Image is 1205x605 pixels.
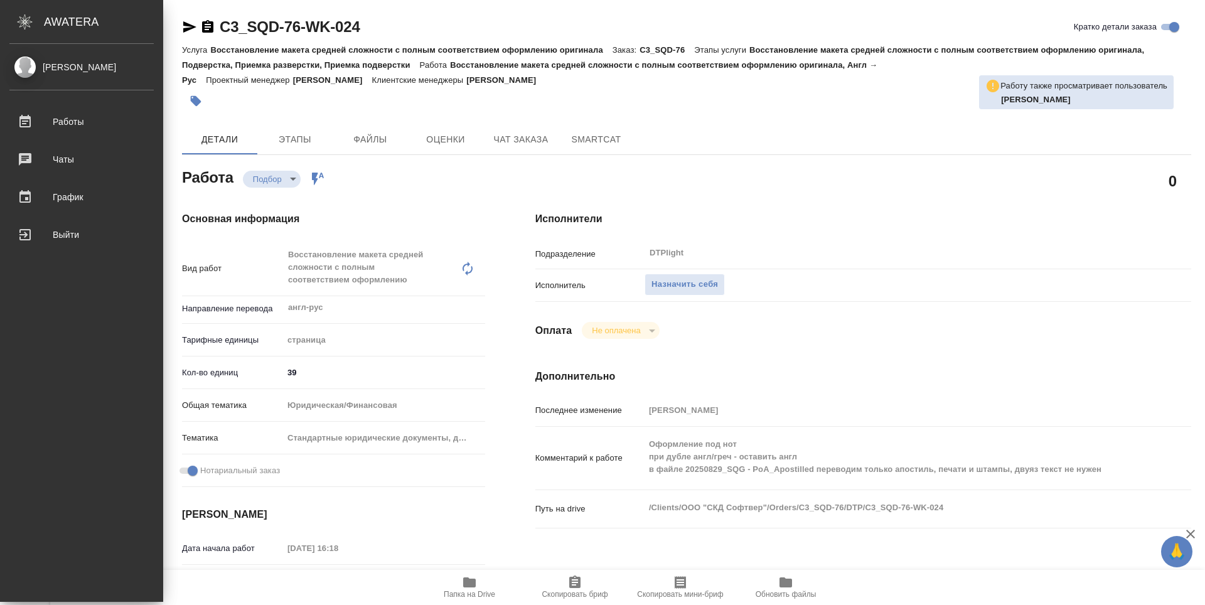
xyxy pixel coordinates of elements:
textarea: Оформление под нот при дубле англ/греч - оставить англ в файле 20250829_SQG - PoA_Apostilled пере... [645,434,1137,480]
p: [PERSON_NAME] [466,75,545,85]
div: Подбор [243,171,301,188]
p: Исполнитель [535,279,645,292]
a: График [3,181,160,213]
a: Выйти [3,219,160,250]
div: Работы [9,112,154,131]
input: ✎ Введи что-нибудь [283,363,485,382]
span: SmartCat [566,132,626,147]
button: Не оплачена [588,325,644,336]
span: Обновить файлы [756,590,817,599]
a: Чаты [3,144,160,175]
h4: Исполнители [535,211,1191,227]
span: Нотариальный заказ [200,464,280,477]
p: Восстановление макета средней сложности с полным соответствием оформлению оригинала, Англ → Рус [182,60,877,85]
p: Путь на drive [535,503,645,515]
input: Пустое поле [283,539,393,557]
button: Назначить себя [645,274,725,296]
p: Подразделение [535,248,645,260]
div: [PERSON_NAME] [9,60,154,74]
h4: [PERSON_NAME] [182,507,485,522]
span: Этапы [265,132,325,147]
span: Папка на Drive [444,590,495,599]
p: Проектный менеджер [206,75,292,85]
span: Скопировать бриф [542,590,608,599]
textarea: /Clients/ООО "СКД Софтвер"/Orders/C3_SQD-76/DTP/C3_SQD-76-WK-024 [645,497,1137,518]
p: Работа [420,60,451,70]
button: Добавить тэг [182,87,210,115]
button: Подбор [249,174,286,185]
p: C3_SQD-76 [640,45,694,55]
div: Юридическая/Финансовая [283,395,485,416]
h4: Дополнительно [535,369,1191,384]
p: Этапы услуги [694,45,749,55]
h4: Основная информация [182,211,485,227]
div: страница [283,329,485,351]
a: C3_SQD-76-WK-024 [220,18,360,35]
div: График [9,188,154,206]
span: Чат заказа [491,132,551,147]
a: Работы [3,106,160,137]
button: Скопировать ссылку [200,19,215,35]
p: Клиентские менеджеры [372,75,467,85]
h4: Оплата [535,323,572,338]
p: Работу также просматривает пользователь [1000,80,1167,92]
button: 🙏 [1161,536,1192,567]
p: Комментарий к работе [535,452,645,464]
h2: 0 [1169,170,1177,191]
p: Гусельников Роман [1001,94,1167,106]
p: Последнее изменение [535,404,645,417]
span: Детали [190,132,250,147]
span: 🙏 [1166,538,1187,565]
p: Тарифные единицы [182,334,283,346]
p: Восстановление макета средней сложности с полным соответствием оформлению оригинала [210,45,612,55]
span: Кратко детали заказа [1074,21,1157,33]
p: Кол-во единиц [182,367,283,379]
div: Подбор [582,322,659,339]
p: Дата начала работ [182,542,283,555]
div: AWATERA [44,9,163,35]
span: Назначить себя [651,277,718,292]
p: Общая тематика [182,399,283,412]
button: Обновить файлы [733,570,838,605]
button: Скопировать ссылку для ЯМессенджера [182,19,197,35]
div: Выйти [9,225,154,244]
h2: Работа [182,165,233,188]
div: Стандартные юридические документы, договоры, уставы [283,427,485,449]
span: Оценки [415,132,476,147]
b: [PERSON_NAME] [1001,95,1071,104]
p: Заказ: [613,45,640,55]
p: Услуга [182,45,210,55]
p: Вид работ [182,262,283,275]
span: Файлы [340,132,400,147]
span: Скопировать мини-бриф [637,590,723,599]
p: Тематика [182,432,283,444]
p: [PERSON_NAME] [293,75,372,85]
p: Направление перевода [182,302,283,315]
div: Чаты [9,150,154,169]
button: Папка на Drive [417,570,522,605]
button: Скопировать мини-бриф [628,570,733,605]
button: Скопировать бриф [522,570,628,605]
input: Пустое поле [645,401,1137,419]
